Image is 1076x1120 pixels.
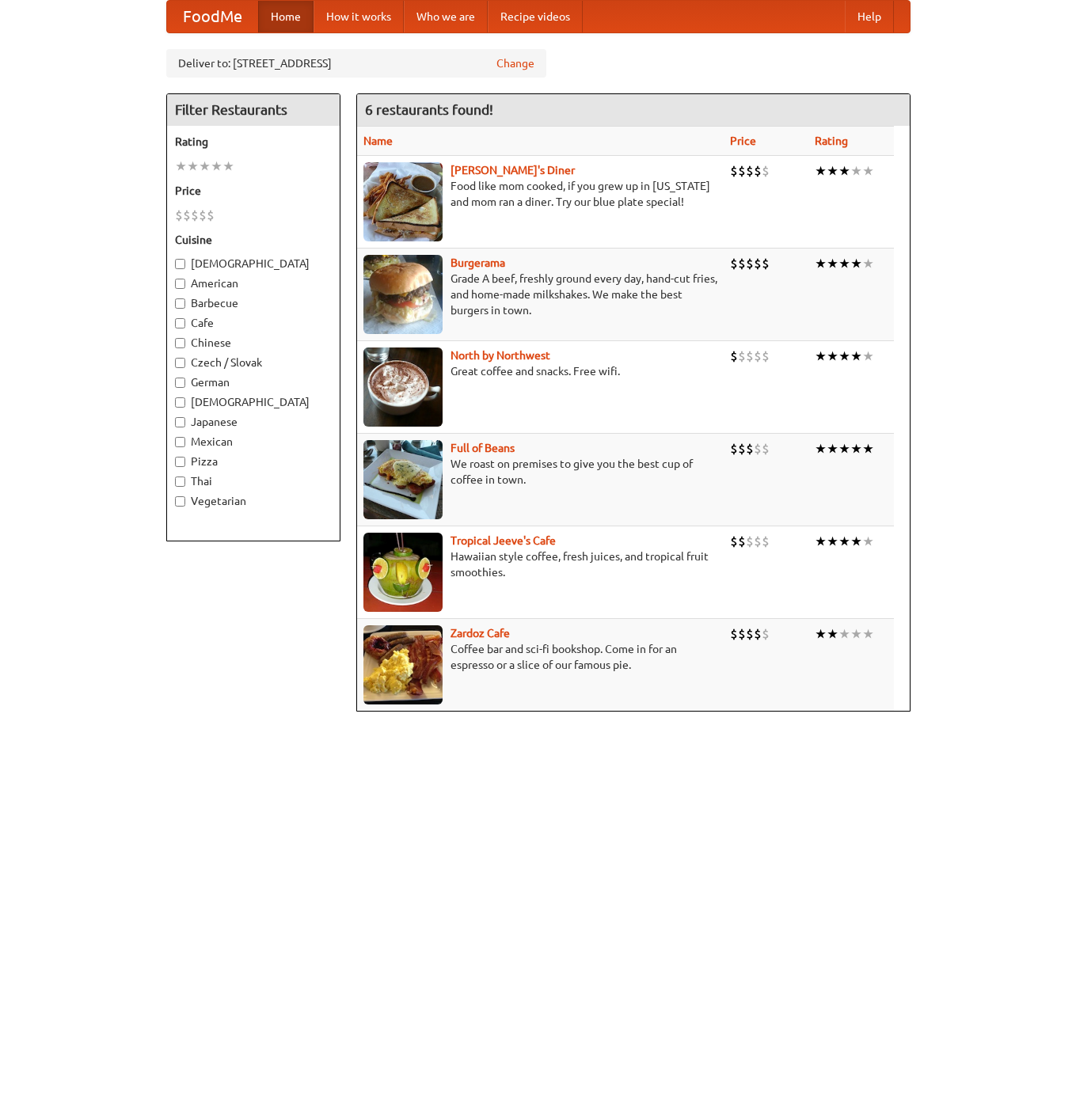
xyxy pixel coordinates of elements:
[754,533,762,550] li: $
[815,255,827,272] li: ★
[222,158,234,175] li: ★
[730,625,738,643] li: $
[451,534,556,547] b: Tropical Jeeve's Cafe
[451,442,515,454] b: Full of Beans
[175,473,332,489] label: Thai
[363,363,717,379] p: Great coffee and snacks. Free wifi.
[838,255,850,272] li: ★
[167,94,340,126] h4: Filter Restaurants
[738,625,746,643] li: $
[451,349,550,362] a: North by Northwest
[175,338,185,348] input: Chinese
[175,318,185,328] input: Cafe
[746,255,754,272] li: $
[363,641,717,673] p: Coffee bar and sci-fi bookshop. Come in for an espresso or a slice of our famous pie.
[451,627,510,640] a: Zardoz Cafe
[838,533,850,550] li: ★
[746,347,754,365] li: $
[175,496,185,507] input: Vegetarian
[738,440,746,457] li: $
[363,549,717,580] p: Hawaiian style coffee, fresh juices, and tropical fruit smoothies.
[730,255,738,272] li: $
[451,256,505,269] a: Burgerama
[754,347,762,365] li: $
[175,207,183,224] li: $
[762,347,770,365] li: $
[175,378,185,388] input: German
[199,207,207,224] li: $
[746,625,754,643] li: $
[363,456,717,488] p: We roast on premises to give you the best cup of coffee in town.
[730,347,738,365] li: $
[175,355,332,370] label: Czech / Slovak
[175,134,332,150] h5: Rating
[754,625,762,643] li: $
[762,440,770,457] li: $
[730,162,738,180] li: $
[175,437,185,447] input: Mexican
[211,158,222,175] li: ★
[175,295,332,311] label: Barbecue
[175,397,185,408] input: [DEMOGRAPHIC_DATA]
[363,135,393,147] a: Name
[762,533,770,550] li: $
[207,207,215,224] li: $
[175,158,187,175] li: ★
[183,207,191,224] li: $
[167,1,258,32] a: FoodMe
[187,158,199,175] li: ★
[175,434,332,450] label: Mexican
[762,162,770,180] li: $
[730,135,756,147] a: Price
[175,279,185,289] input: American
[175,414,332,430] label: Japanese
[365,102,493,117] ng-pluralize: 6 restaurants found!
[746,533,754,550] li: $
[762,625,770,643] li: $
[827,440,838,457] li: ★
[363,533,443,612] img: jeeves.jpg
[850,347,862,365] li: ★
[746,162,754,180] li: $
[850,162,862,180] li: ★
[838,162,850,180] li: ★
[827,625,838,643] li: ★
[862,347,874,365] li: ★
[488,1,583,32] a: Recipe videos
[191,207,199,224] li: $
[815,162,827,180] li: ★
[363,162,443,241] img: sallys.jpg
[862,255,874,272] li: ★
[738,533,746,550] li: $
[166,49,546,78] div: Deliver to: [STREET_ADDRESS]
[175,315,332,331] label: Cafe
[738,162,746,180] li: $
[175,256,332,271] label: [DEMOGRAPHIC_DATA]
[850,625,862,643] li: ★
[827,533,838,550] li: ★
[451,164,575,177] a: [PERSON_NAME]'s Diner
[175,493,332,509] label: Vegetarian
[175,259,185,269] input: [DEMOGRAPHIC_DATA]
[815,135,848,147] a: Rating
[730,533,738,550] li: $
[363,255,443,334] img: burgerama.jpg
[862,533,874,550] li: ★
[845,1,894,32] a: Help
[258,1,314,32] a: Home
[850,440,862,457] li: ★
[363,347,443,427] img: north.jpg
[827,255,838,272] li: ★
[363,178,717,210] p: Food like mom cooked, if you grew up in [US_STATE] and mom ran a diner. Try our blue plate special!
[838,625,850,643] li: ★
[850,255,862,272] li: ★
[815,347,827,365] li: ★
[862,162,874,180] li: ★
[850,533,862,550] li: ★
[738,255,746,272] li: $
[862,440,874,457] li: ★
